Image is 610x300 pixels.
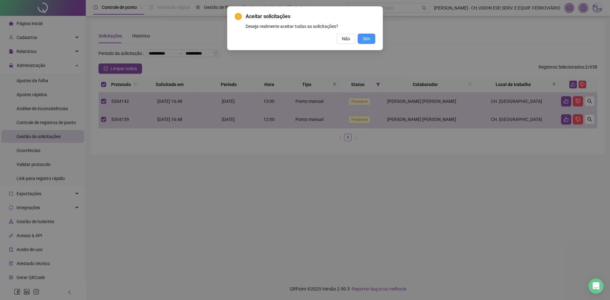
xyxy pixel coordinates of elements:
button: Sim [358,34,375,44]
div: Open Intercom Messenger [588,278,604,294]
span: Sim [363,35,370,42]
span: Não [342,35,350,42]
span: Aceitar solicitações [246,13,375,20]
button: Não [337,34,355,44]
div: Deseja realmente aceitar todas as solicitações? [246,23,375,30]
span: exclamation-circle [235,13,242,20]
